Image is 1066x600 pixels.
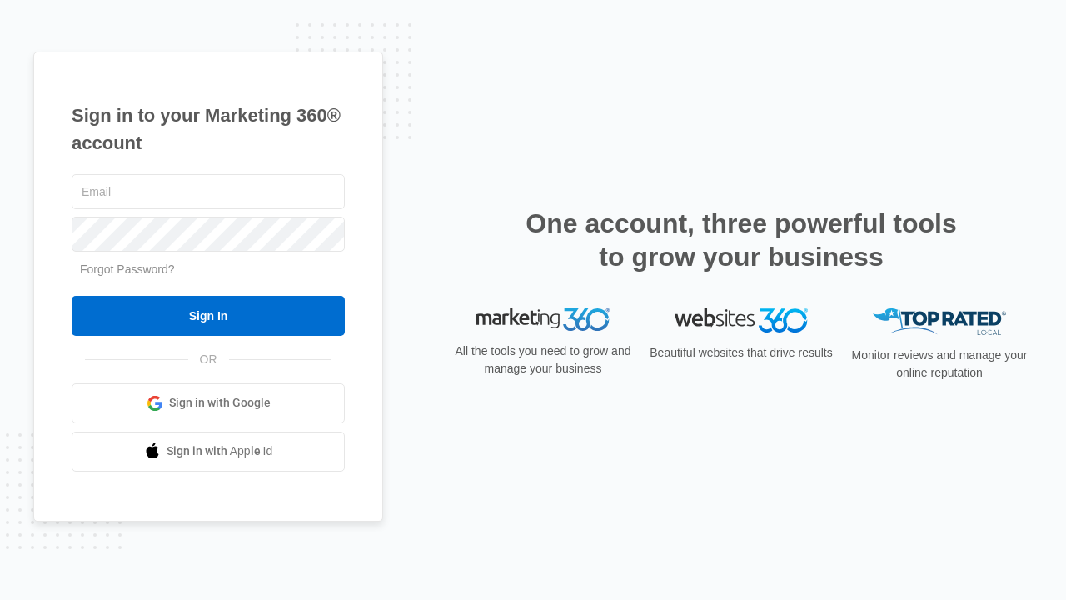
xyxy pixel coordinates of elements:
[72,296,345,336] input: Sign In
[188,351,229,368] span: OR
[167,442,273,460] span: Sign in with Apple Id
[476,308,610,332] img: Marketing 360
[72,102,345,157] h1: Sign in to your Marketing 360® account
[675,308,808,332] img: Websites 360
[72,383,345,423] a: Sign in with Google
[846,347,1033,382] p: Monitor reviews and manage your online reputation
[873,308,1006,336] img: Top Rated Local
[72,174,345,209] input: Email
[450,342,636,377] p: All the tools you need to grow and manage your business
[648,344,834,362] p: Beautiful websites that drive results
[521,207,962,273] h2: One account, three powerful tools to grow your business
[169,394,271,412] span: Sign in with Google
[72,432,345,472] a: Sign in with Apple Id
[80,262,175,276] a: Forgot Password?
